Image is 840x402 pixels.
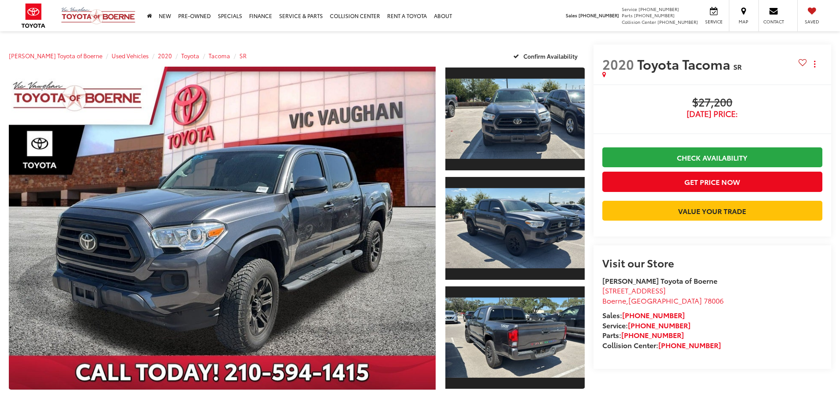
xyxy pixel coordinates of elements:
[602,310,685,320] strong: Sales:
[622,310,685,320] a: [PHONE_NUMBER]
[566,12,577,19] span: Sales
[602,295,626,305] span: Boerne
[602,109,822,118] span: [DATE] Price:
[637,54,733,73] span: Toyota Tacoma
[814,60,815,68] span: dropdown dots
[9,52,102,60] a: [PERSON_NAME] Toyota of Boerne
[445,286,585,390] a: Expand Photo 3
[602,172,822,192] button: Get Price Now
[445,176,585,281] a: Expand Photo 2
[602,96,822,109] span: $27,200
[181,52,199,60] a: Toyota
[4,65,440,391] img: 2020 Toyota Tacoma SR
[704,19,724,25] span: Service
[445,67,585,171] a: Expand Photo 1
[657,19,698,25] span: [PHONE_NUMBER]
[658,340,721,350] a: [PHONE_NUMBER]
[602,320,691,330] strong: Service:
[602,285,666,295] span: [STREET_ADDRESS]
[444,79,586,159] img: 2020 Toyota Tacoma SR
[444,297,586,377] img: 2020 Toyota Tacoma SR
[508,48,585,64] button: Confirm Availability
[763,19,784,25] span: Contact
[112,52,149,60] a: Used Vehicles
[602,147,822,167] a: Check Availability
[602,285,724,305] a: [STREET_ADDRESS] Boerne,[GEOGRAPHIC_DATA] 78006
[602,295,724,305] span: ,
[602,201,822,221] a: Value Your Trade
[634,12,675,19] span: [PHONE_NUMBER]
[444,188,586,268] img: 2020 Toyota Tacoma SR
[807,56,822,71] button: Actions
[523,52,578,60] span: Confirm Availability
[602,330,684,340] strong: Parts:
[239,52,246,60] a: SR
[209,52,230,60] a: Tacoma
[602,340,721,350] strong: Collision Center:
[628,295,702,305] span: [GEOGRAPHIC_DATA]
[579,12,619,19] span: [PHONE_NUMBER]
[802,19,821,25] span: Saved
[158,52,172,60] a: 2020
[622,19,656,25] span: Collision Center
[704,295,724,305] span: 78006
[733,61,742,71] span: SR
[602,257,822,268] h2: Visit our Store
[622,12,633,19] span: Parts
[9,67,436,390] a: Expand Photo 0
[602,54,634,73] span: 2020
[602,275,717,286] strong: [PERSON_NAME] Toyota of Boerne
[638,6,679,12] span: [PHONE_NUMBER]
[61,7,136,25] img: Vic Vaughan Toyota of Boerne
[621,330,684,340] a: [PHONE_NUMBER]
[628,320,691,330] a: [PHONE_NUMBER]
[734,19,753,25] span: Map
[622,6,637,12] span: Service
